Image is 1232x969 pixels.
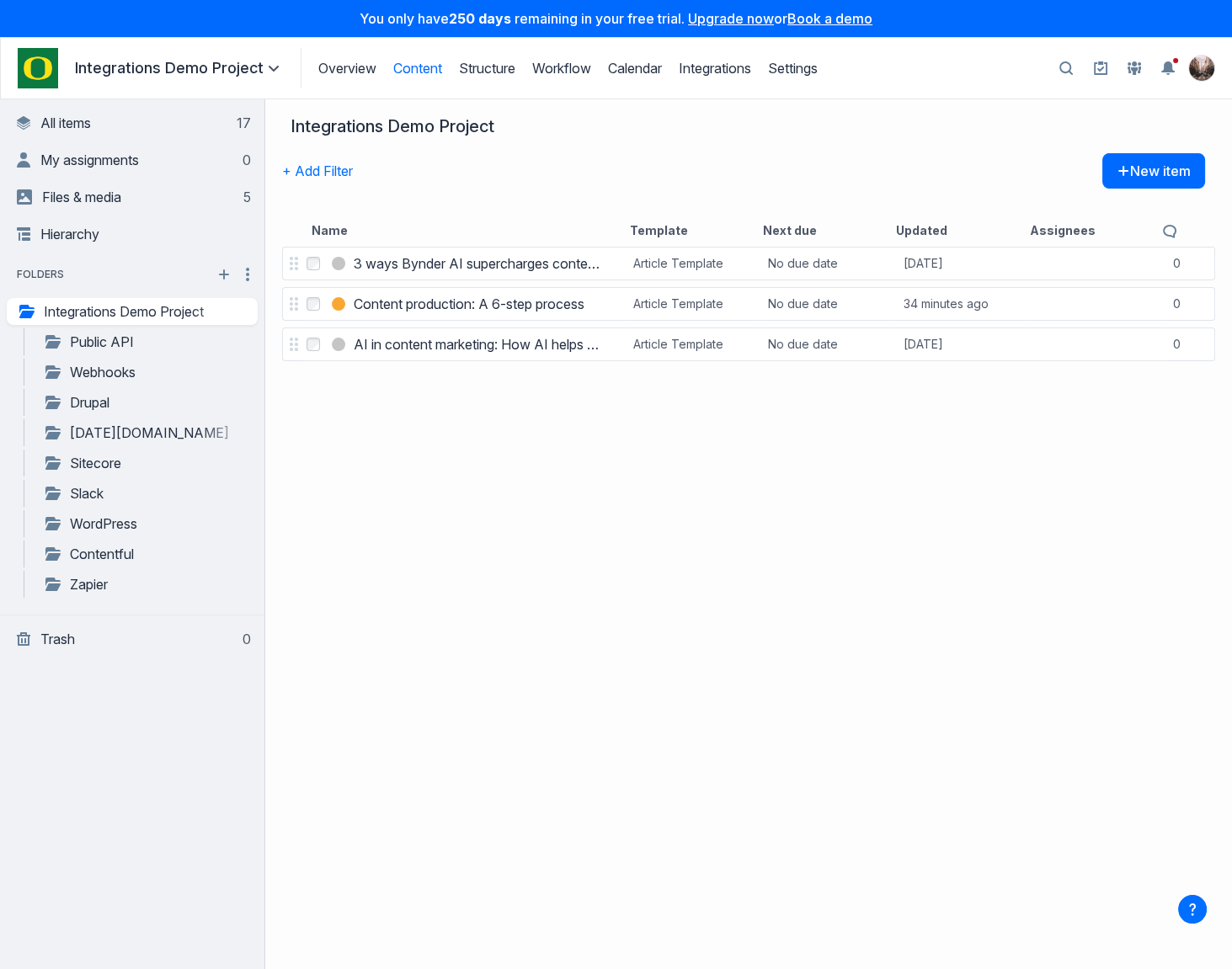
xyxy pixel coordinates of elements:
[17,143,251,177] a: My assignments0
[239,631,251,647] div: 0
[43,514,251,534] a: WordPress
[354,294,584,314] a: Content production: A 6-step process
[233,114,251,131] div: 17
[43,483,251,503] a: Slack
[18,48,58,88] img: Account logo
[17,106,251,140] a: All items17
[688,10,774,27] a: Upgrade now
[768,60,818,77] a: Settings
[354,334,603,354] a: AI in content marketing: How AI helps teams drive measurable ROI
[1188,55,1215,82] summary: View profile menu
[43,392,251,413] a: Drupal
[239,152,251,168] div: 0
[17,217,251,251] a: Hierarchy
[1030,222,1096,239] button: Assignees
[459,60,515,77] a: Structure
[18,48,58,88] a: Project Dashboard
[768,255,838,272] div: No due date
[768,295,838,312] div: No due date
[903,336,942,353] span: [DATE]
[43,453,251,473] a: Sitecore
[1189,56,1214,81] img: Your avatar
[312,222,348,239] button: Name
[1051,53,1081,84] button: Open search
[630,222,688,239] button: Template
[903,295,988,312] span: 34 minutes ago
[10,10,1222,27] p: You only have remaining in your free trial. or
[1155,55,1181,82] button: Toggle the notification sidebar
[1102,153,1205,189] button: New item
[75,58,284,78] summary: Integrations Demo Project
[40,631,75,647] span: Trash
[43,332,251,352] a: Public API
[17,622,251,656] a: Trash0
[7,266,74,283] span: folders
[40,152,139,168] span: My assignments
[1087,55,1114,82] a: Setup guide
[532,60,591,77] a: Workflow
[43,544,251,564] a: Contentful
[354,253,603,274] a: 3 ways Bynder AI supercharges content management for customers
[237,264,258,285] button: More folder actions
[282,153,353,189] button: + Add Filter
[768,336,838,353] div: No due date
[1173,295,1181,312] span: 0
[449,10,511,27] strong: 250 days
[43,423,251,443] a: [DATE][DOMAIN_NAME]
[240,189,251,205] div: 5
[1173,255,1181,272] span: 0
[43,362,251,382] a: Webhooks
[318,60,376,77] a: Overview
[896,222,947,239] button: Updated
[393,60,442,77] a: Content
[787,10,872,27] a: Book a demo
[763,222,817,239] button: Next due
[1173,336,1181,353] span: 0
[17,180,251,214] a: Files & media5
[42,189,121,205] span: Files & media
[903,255,942,272] span: [DATE]
[679,60,751,77] a: Integrations
[608,60,662,77] a: Calendar
[291,116,494,136] div: Integrations Demo Project
[1121,55,1148,82] a: People and Groups
[43,574,251,594] a: Zapier
[17,301,251,322] a: Integrations Demo Project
